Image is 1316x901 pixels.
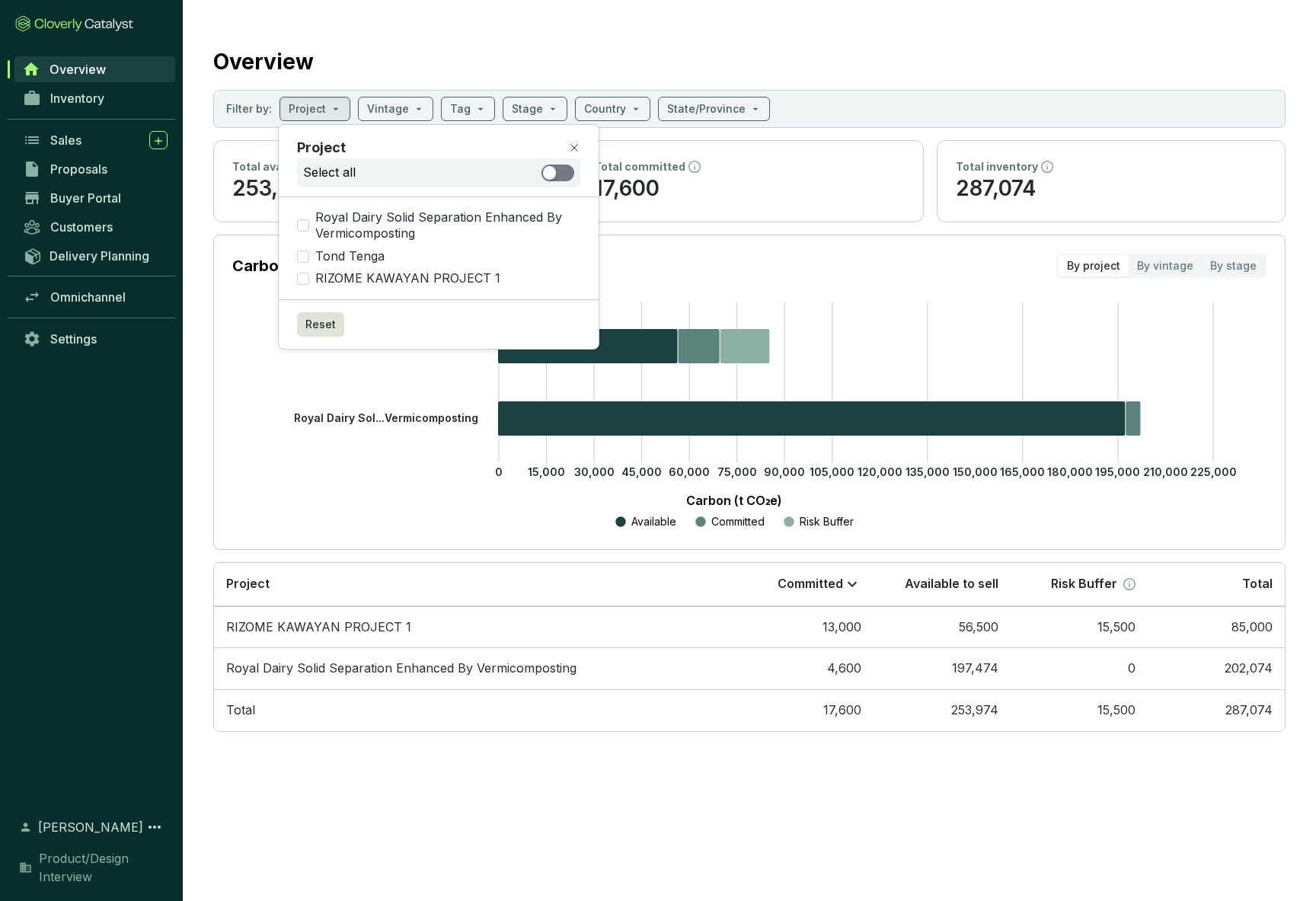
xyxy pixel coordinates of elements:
p: Carbon Inventory by Project [232,255,440,276]
div: By stage [1202,255,1265,276]
a: Proposals [15,156,175,182]
th: Available to sell [874,563,1011,606]
td: 13,000 [736,606,874,648]
p: Total inventory [956,159,1038,174]
tspan: 135,000 [906,465,950,478]
td: RIZOME KAWAYAN PROJECT 1 [214,606,736,648]
tspan: 225,000 [1190,465,1237,478]
td: 202,074 [1148,647,1285,689]
p: Total committed [594,159,685,174]
p: Committed [711,514,765,529]
tspan: 90,000 [764,465,805,478]
tspan: 210,000 [1143,465,1188,478]
a: Omnichannel [15,284,175,310]
span: Omnichannel [50,289,126,305]
td: 15,500 [1011,606,1148,648]
tspan: 180,000 [1047,465,1093,478]
span: Reset [305,317,336,332]
th: Total [1148,563,1285,606]
div: By vintage [1129,255,1202,276]
th: Project [214,563,736,606]
td: 85,000 [1148,606,1285,648]
button: Reset [297,312,344,337]
p: Filter by: [226,101,272,117]
div: By project [1059,255,1129,276]
a: Settings [15,326,175,352]
p: 287,074 [956,174,1266,203]
span: Sales [50,133,81,148]
td: 253,974 [874,689,1011,731]
p: Total available to sell [232,159,348,174]
tspan: 30,000 [574,465,615,478]
a: Inventory [15,85,175,111]
tspan: 75,000 [717,465,757,478]
a: Sales [15,127,175,153]
td: 197,474 [874,647,1011,689]
td: Royal Dairy Solid Separation Enhanced By Vermicomposting [214,647,736,689]
p: Risk Buffer [1051,576,1117,593]
span: [PERSON_NAME] [38,818,143,836]
p: Project [297,137,346,158]
a: Delivery Planning [15,243,175,268]
a: Overview [14,56,175,82]
td: 56,500 [874,606,1011,648]
tspan: 60,000 [669,465,710,478]
tspan: 150,000 [953,465,998,478]
tspan: 195,000 [1095,465,1140,478]
tspan: 15,000 [528,465,565,478]
tspan: RIZOME KAWAYAN PROJECT 1 [321,339,478,352]
tspan: 0 [495,465,503,478]
td: Total [214,689,736,731]
span: Overview [50,62,106,77]
a: Buyer Portal [15,185,175,211]
span: Inventory [50,91,104,106]
span: Buyer Portal [50,190,121,206]
p: Carbon (t CO₂e) [255,491,1213,510]
tspan: Royal Dairy Sol...Vermicomposting [294,411,478,424]
span: RIZOME KAWAYAN PROJECT 1 [309,270,506,287]
td: 287,074 [1148,689,1285,731]
span: Settings [50,331,97,347]
p: Select all [303,165,356,181]
p: Risk Buffer [800,514,854,529]
div: segmented control [1057,254,1266,278]
h2: Overview [213,46,314,78]
p: Committed [778,576,843,593]
p: 17,600 [594,174,905,203]
span: Customers [50,219,113,235]
td: 17,600 [736,689,874,731]
td: 15,500 [1011,689,1148,731]
tspan: 105,000 [810,465,854,478]
a: Customers [15,214,175,240]
tspan: 45,000 [621,465,662,478]
td: 4,600 [736,647,874,689]
span: Proposals [50,161,107,177]
span: Delivery Planning [50,248,149,264]
span: Product/Design Interview [39,849,168,886]
p: Available [631,514,676,529]
tspan: 165,000 [1000,465,1045,478]
span: Royal Dairy Solid Separation Enhanced By Vermicomposting [309,209,580,242]
p: 253,974 [232,174,543,203]
td: 0 [1011,647,1148,689]
span: Tond Tenga [309,248,391,265]
tspan: 120,000 [858,465,902,478]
